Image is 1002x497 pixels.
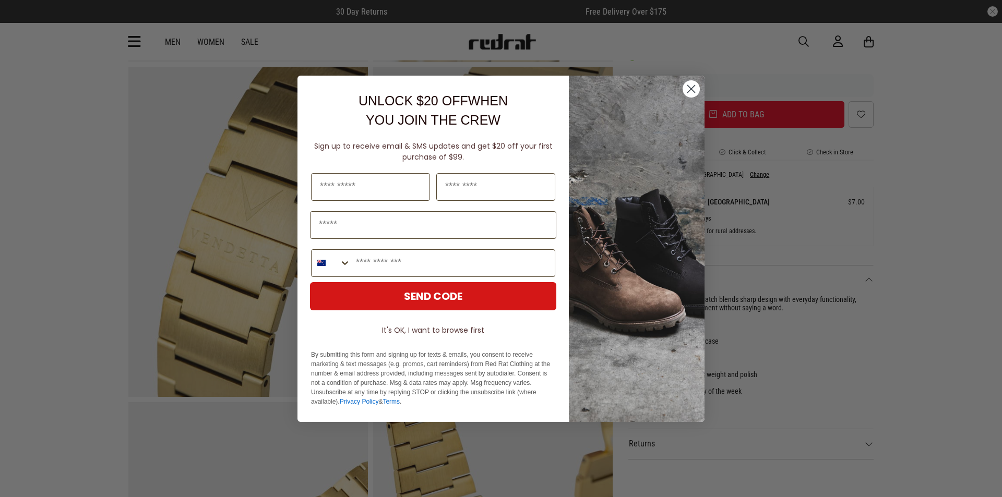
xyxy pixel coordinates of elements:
a: Terms [383,398,400,405]
input: Email [310,211,556,239]
button: Search Countries [312,250,351,276]
button: It's OK, I want to browse first [310,321,556,340]
span: Sign up to receive email & SMS updates and get $20 off your first purchase of $99. [314,141,553,162]
input: First Name [311,173,430,201]
a: Privacy Policy [340,398,379,405]
button: SEND CODE [310,282,556,310]
img: New Zealand [317,259,326,267]
span: UNLOCK $20 OFF [359,93,468,108]
button: Close dialog [682,80,700,98]
p: By submitting this form and signing up for texts & emails, you consent to receive marketing & tex... [311,350,555,406]
button: Open LiveChat chat widget [8,4,40,35]
span: YOU JOIN THE CREW [366,113,500,127]
img: f7662613-148e-4c88-9575-6c6b5b55a647.jpeg [569,76,705,422]
span: WHEN [468,93,508,108]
